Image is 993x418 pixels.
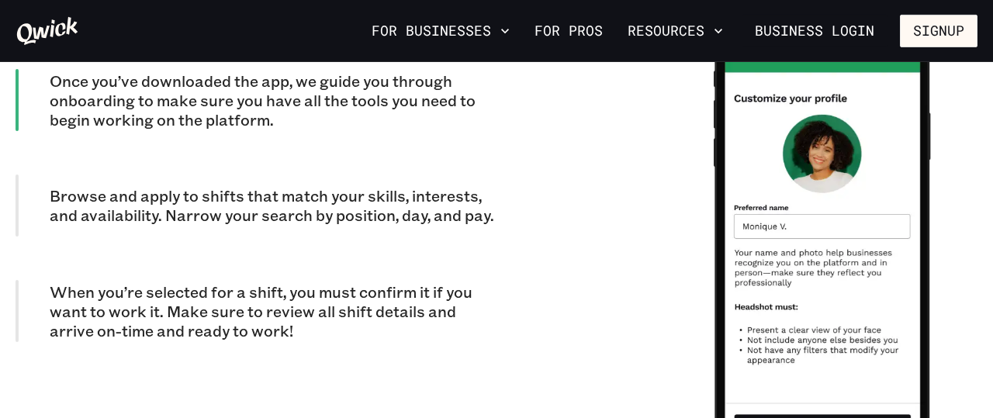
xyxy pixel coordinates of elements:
[16,174,496,237] div: Browse and apply to shifts that match your skills, interests, and availability. Narrow your searc...
[50,282,496,340] p: When you’re selected for a shift, you must confirm it if you want to work it. Make sure to review...
[742,15,887,47] a: Business Login
[900,15,977,47] button: Signup
[50,186,496,225] p: Browse and apply to shifts that match your skills, interests, and availability. Narrow your searc...
[528,18,609,44] a: For Pros
[50,71,496,130] p: Once you’ve downloaded the app, we guide you through onboarding to make sure you have all the too...
[16,280,496,342] div: When you’re selected for a shift, you must confirm it if you want to work it. Make sure to review...
[16,69,496,131] div: Once you’ve downloaded the app, we guide you through onboarding to make sure you have all the too...
[365,18,516,44] button: For Businesses
[621,18,729,44] button: Resources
